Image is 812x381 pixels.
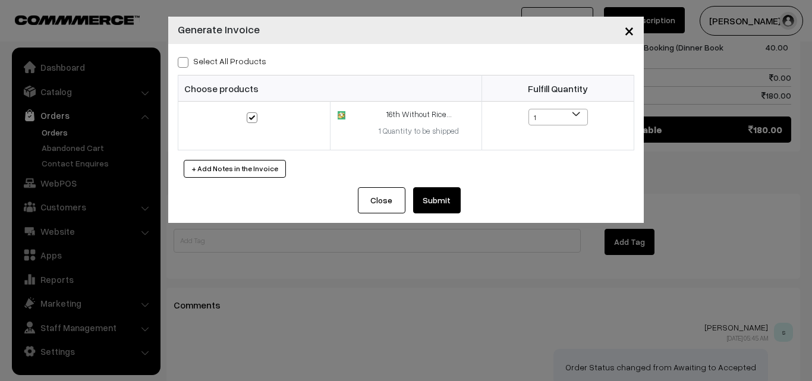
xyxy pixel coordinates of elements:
button: Close [615,12,644,49]
img: 17327207182824lunch-cartoon.jpg [338,111,345,119]
h4: Generate Invoice [178,21,260,37]
th: Choose products [178,75,482,102]
div: 16th Without Rice... [363,109,474,121]
button: Submit [413,187,461,213]
span: 1 [529,109,587,126]
th: Fulfill Quantity [482,75,634,102]
div: 1 Quantity to be shipped [363,125,474,137]
button: + Add Notes in the Invoice [184,160,286,178]
label: Select all Products [178,55,266,67]
span: × [624,19,634,41]
span: 1 [528,109,588,125]
button: Close [358,187,405,213]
